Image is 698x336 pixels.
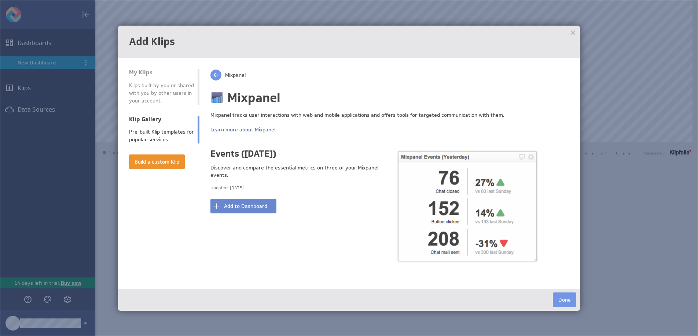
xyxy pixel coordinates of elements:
div: Updated: [DATE] [210,184,386,191]
h1: Mixpanel [210,91,547,105]
button: Build a custom Klip [129,154,185,169]
a: Learn more about Mixpanel [210,126,275,133]
button: Done [553,292,576,307]
div: Mixpanel tracks user interactions with web and mobile applications and offers tools for targeted ... [210,111,562,119]
img: image967794342833399687.png [398,152,537,261]
div: Discover and compare the essential metrics on three of your Mixpanel events. [210,164,386,179]
h1: Events ([DATE]) [210,149,386,159]
div: Klips built by you or shared with you by other users in your account. [129,82,194,105]
img: image2262199030057641335.png [210,91,224,104]
button: Add to Dashboard [210,199,276,213]
div: Pre-built Klip templates for popular services. [129,128,194,143]
div: Klip Gallery [129,116,194,123]
div: My Klips [129,69,194,76]
h1: Add Klips [129,37,569,47]
span: Mixpanel [225,72,246,78]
